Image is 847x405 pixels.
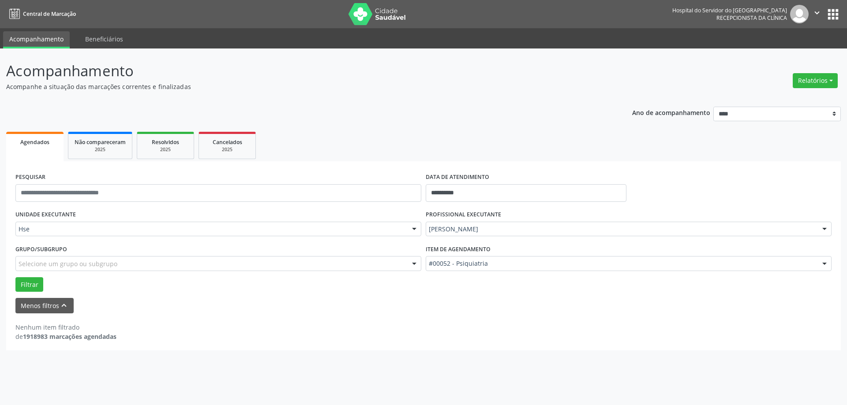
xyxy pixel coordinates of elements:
[429,225,813,234] span: [PERSON_NAME]
[20,138,49,146] span: Agendados
[6,82,590,91] p: Acompanhe a situação das marcações correntes e finalizadas
[205,146,249,153] div: 2025
[15,277,43,292] button: Filtrar
[6,60,590,82] p: Acompanhamento
[426,208,501,222] label: PROFISSIONAL EXECUTANTE
[15,242,67,256] label: Grupo/Subgrupo
[152,138,179,146] span: Resolvidos
[75,138,126,146] span: Não compareceram
[59,301,69,310] i: keyboard_arrow_up
[15,332,116,341] div: de
[6,7,76,21] a: Central de Marcação
[716,14,787,22] span: Recepcionista da clínica
[79,31,129,47] a: Beneficiários
[15,298,74,313] button: Menos filtroskeyboard_arrow_up
[19,225,403,234] span: Hse
[825,7,841,22] button: apps
[672,7,787,14] div: Hospital do Servidor do [GEOGRAPHIC_DATA]
[23,332,116,341] strong: 1918983 marcações agendadas
[3,31,70,48] a: Acompanhamento
[812,8,822,18] i: 
[23,10,76,18] span: Central de Marcação
[790,5,809,23] img: img
[75,146,126,153] div: 2025
[809,5,825,23] button: 
[19,259,117,268] span: Selecione um grupo ou subgrupo
[793,73,838,88] button: Relatórios
[632,107,710,118] p: Ano de acompanhamento
[426,242,491,256] label: Item de agendamento
[429,259,813,268] span: #00052 - Psiquiatria
[426,171,489,184] label: DATA DE ATENDIMENTO
[143,146,187,153] div: 2025
[15,171,45,184] label: PESQUISAR
[15,323,116,332] div: Nenhum item filtrado
[213,138,242,146] span: Cancelados
[15,208,76,222] label: UNIDADE EXECUTANTE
